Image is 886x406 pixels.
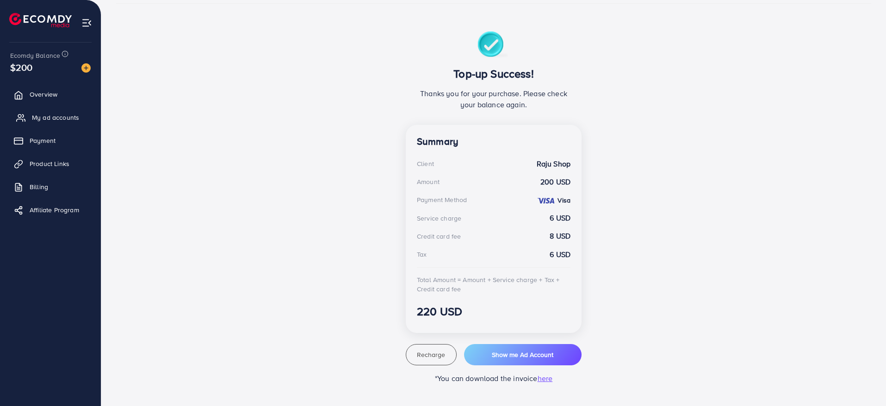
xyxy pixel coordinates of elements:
[537,159,570,169] strong: Raju Shop
[406,344,457,365] button: Recharge
[417,350,445,359] span: Recharge
[558,196,570,205] strong: Visa
[30,205,79,215] span: Affiliate Program
[7,201,94,219] a: Affiliate Program
[417,177,440,186] div: Amount
[538,373,553,383] span: here
[81,63,91,73] img: image
[540,177,570,187] strong: 200 USD
[417,136,570,148] h4: Summary
[464,344,582,365] button: Show me Ad Account
[417,275,570,294] div: Total Amount = Amount + Service charge + Tax + Credit card fee
[417,159,434,168] div: Client
[417,195,467,204] div: Payment Method
[550,249,570,260] strong: 6 USD
[7,108,94,127] a: My ad accounts
[30,159,69,168] span: Product Links
[7,178,94,196] a: Billing
[550,213,570,223] strong: 6 USD
[417,88,570,110] p: Thanks you for your purchase. Please check your balance again.
[7,131,94,150] a: Payment
[30,182,48,191] span: Billing
[417,305,570,318] h3: 220 USD
[81,18,92,28] img: menu
[7,85,94,104] a: Overview
[417,232,461,241] div: Credit card fee
[417,214,461,223] div: Service charge
[477,31,510,60] img: success
[537,197,555,204] img: credit
[30,90,57,99] span: Overview
[847,364,879,399] iframe: Chat
[32,113,79,122] span: My ad accounts
[7,154,94,173] a: Product Links
[406,373,582,384] p: *You can download the invoice
[9,58,34,77] span: $200
[417,250,427,259] div: Tax
[492,350,553,359] span: Show me Ad Account
[417,67,570,80] h3: Top-up Success!
[30,136,56,145] span: Payment
[10,51,60,60] span: Ecomdy Balance
[550,231,570,241] strong: 8 USD
[9,13,72,27] img: logo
